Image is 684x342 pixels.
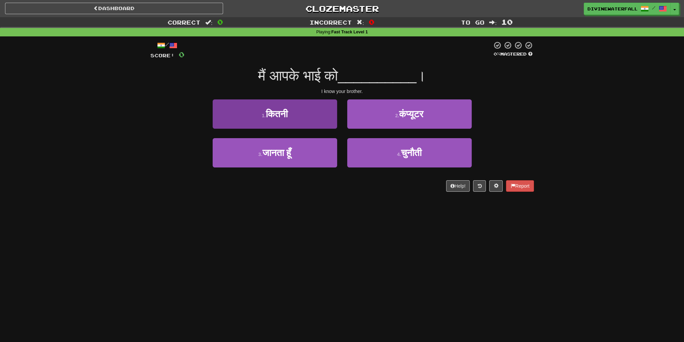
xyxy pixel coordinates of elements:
[233,3,451,14] a: Clozemaster
[473,180,486,192] button: Round history (alt+y)
[395,113,399,118] small: 2 .
[489,20,497,25] span: :
[399,109,423,119] span: कंप्यूटर
[179,50,184,59] span: 0
[652,5,655,10] span: /
[501,18,513,26] span: 10
[150,53,175,58] span: Score:
[338,68,417,84] span: __________
[446,180,470,192] button: Help!
[150,41,184,50] div: /
[205,20,213,25] span: :
[331,30,368,34] strong: Fast Track Level 1
[258,68,338,84] span: मैं आपके भाई को
[217,18,223,26] span: 0
[492,51,534,57] div: Mastered
[584,3,671,15] a: DivineWaterfall5352 /
[5,3,223,14] a: Dashboard
[266,109,288,119] span: कितनी
[587,6,637,12] span: DivineWaterfall5352
[417,68,426,84] span: ।
[494,51,500,57] span: 0 %
[258,152,262,157] small: 3 .
[401,148,422,158] span: चुनौती
[461,19,484,26] span: To go
[506,180,534,192] button: Report
[168,19,201,26] span: Correct
[262,113,266,118] small: 1 .
[310,19,352,26] span: Incorrect
[213,138,337,167] button: 3.जानता हूँ
[369,18,374,26] span: 0
[262,148,291,158] span: जानता हूँ
[347,138,472,167] button: 4.चुनौती
[397,152,401,157] small: 4 .
[150,88,534,95] div: I know your brother.
[357,20,364,25] span: :
[347,99,472,129] button: 2.कंप्यूटर
[213,99,337,129] button: 1.कितनी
